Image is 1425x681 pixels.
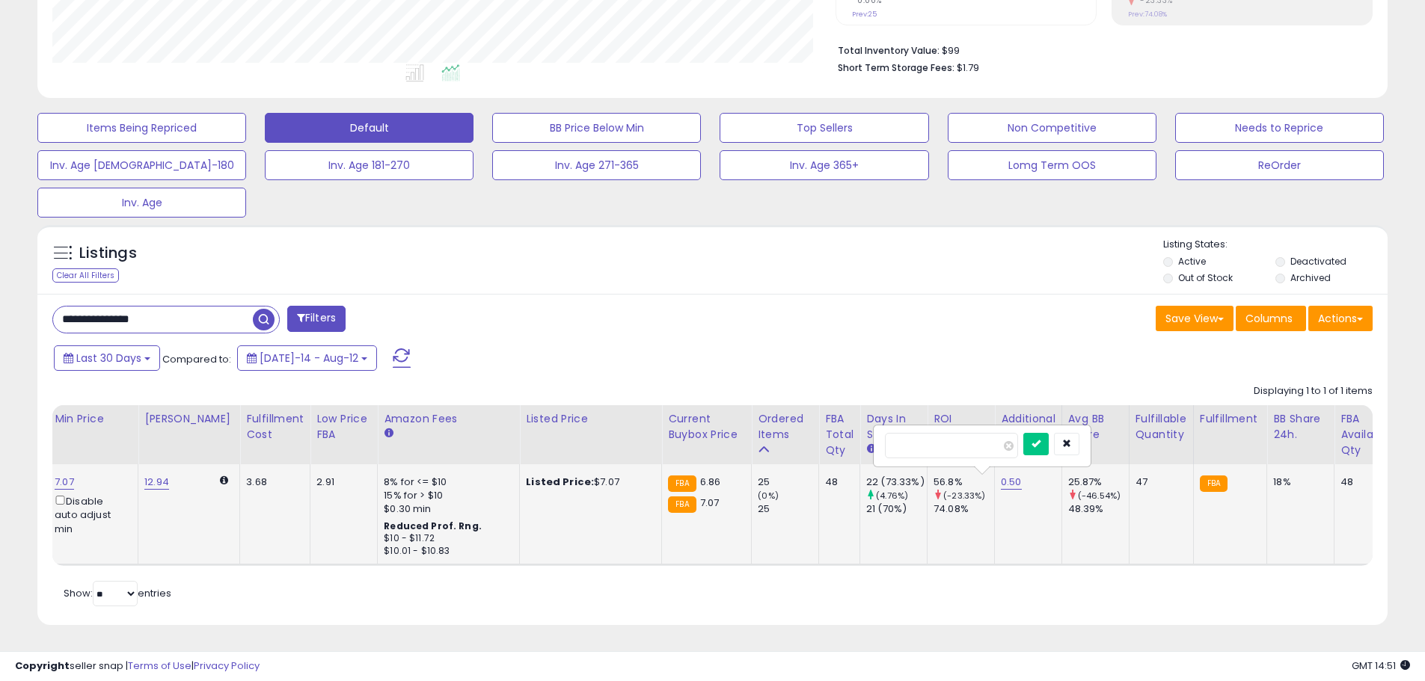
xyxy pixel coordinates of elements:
button: [DATE]-14 - Aug-12 [237,345,377,371]
div: 18% [1273,475,1323,489]
span: 7.07 [700,496,720,510]
div: Current Buybox Price [668,411,745,443]
div: Ordered Items [758,411,812,443]
b: Reduced Prof. Rng. [384,520,482,532]
div: Amazon Fees [384,411,513,427]
span: Show: entries [64,586,171,600]
div: 48 [1340,475,1384,489]
a: 0.50 [1001,475,1022,490]
b: Short Term Storage Fees: [838,61,954,74]
button: Inv. Age [37,188,246,218]
span: Compared to: [162,352,231,366]
small: (4.76%) [876,490,908,502]
button: Items Being Repriced [37,113,246,143]
button: ReOrder [1175,150,1384,180]
a: Terms of Use [128,659,191,673]
div: $0.30 min [384,502,508,516]
div: 15% for > $10 [384,489,508,502]
div: BB Share 24h. [1273,411,1328,443]
div: 21 (70%) [866,502,927,516]
div: ROI [934,411,988,427]
a: 7.07 [55,475,74,490]
button: Filters [287,306,346,332]
button: Inv. Age 365+ [720,150,928,180]
label: Deactivated [1290,255,1346,268]
button: Actions [1308,306,1373,331]
b: Total Inventory Value: [838,44,940,57]
small: Days In Stock. [866,443,875,456]
button: Non Competitive [948,113,1156,143]
div: Fulfillment Cost [246,411,304,443]
button: Inv. Age 181-270 [265,150,474,180]
button: Needs to Reprice [1175,113,1384,143]
div: Low Price FBA [316,411,371,443]
div: 2.91 [316,475,366,489]
small: Prev: 25 [852,10,877,19]
div: Listed Price [526,411,655,427]
span: 2025-09-12 14:51 GMT [1352,659,1410,673]
div: 22 (73.33%) [866,475,927,489]
div: seller snap | | [15,659,260,674]
small: (-46.54%) [1078,490,1121,502]
div: 8% for <= $10 [384,475,508,489]
div: 74.08% [934,502,994,516]
div: Fulfillment [1200,411,1260,427]
li: $99 [838,40,1361,58]
small: (0%) [758,490,779,502]
div: [PERSON_NAME] [144,411,233,427]
button: Top Sellers [720,113,928,143]
div: $10 - $11.72 [384,532,508,545]
small: FBA [668,475,696,492]
div: $10.01 - $10.83 [384,545,508,558]
b: Listed Price: [526,475,594,489]
p: Listing States: [1163,238,1388,252]
button: Inv. Age [DEMOGRAPHIC_DATA]-180 [37,150,246,180]
a: Privacy Policy [194,659,260,673]
div: FBA Available Qty [1340,411,1389,458]
span: Last 30 Days [76,351,141,366]
h5: Listings [79,243,137,264]
span: [DATE]-14 - Aug-12 [260,351,358,366]
div: 56.8% [934,475,994,489]
label: Active [1178,255,1206,268]
div: 3.68 [246,475,298,489]
small: FBA [668,496,696,513]
a: 12.94 [144,475,169,490]
small: FBA [1200,475,1228,492]
div: Disable auto adjust min [55,493,126,536]
div: 48 [825,475,848,489]
small: Amazon Fees. [384,427,393,440]
div: Fulfillable Quantity [1136,411,1187,443]
div: Clear All Filters [52,268,119,283]
strong: Copyright [15,659,70,673]
div: Avg BB Share [1068,411,1123,443]
div: Days In Stock [866,411,921,443]
div: Min Price [55,411,132,427]
button: Save View [1156,306,1234,331]
div: 25.87% [1068,475,1129,489]
button: BB Price Below Min [492,113,701,143]
div: Displaying 1 to 1 of 1 items [1254,384,1373,398]
div: 48.39% [1068,502,1129,516]
div: 25 [758,502,818,516]
small: Prev: 74.08% [1128,10,1167,19]
div: FBA Total Qty [825,411,854,458]
small: (-23.33%) [943,490,985,502]
div: $7.07 [526,475,650,489]
div: 25 [758,475,818,489]
div: 47 [1136,475,1182,489]
button: Columns [1236,306,1306,331]
label: Out of Stock [1178,271,1233,284]
div: Additional Cost [1001,411,1055,443]
button: Lomg Term OOS [948,150,1156,180]
button: Last 30 Days [54,345,160,371]
button: Default [265,113,474,143]
label: Archived [1290,271,1331,284]
span: $1.79 [957,61,979,75]
span: Columns [1245,311,1293,326]
span: 6.86 [700,475,721,489]
button: Inv. Age 271-365 [492,150,701,180]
